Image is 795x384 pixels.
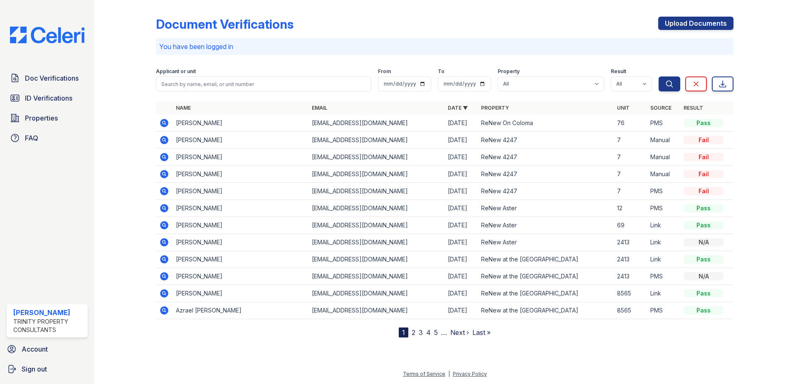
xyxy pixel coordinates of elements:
[444,149,478,166] td: [DATE]
[647,234,680,251] td: Link
[614,149,647,166] td: 7
[614,217,647,234] td: 69
[614,251,647,268] td: 2413
[25,113,58,123] span: Properties
[448,105,468,111] a: Date ▼
[444,234,478,251] td: [DATE]
[7,130,88,146] a: FAQ
[309,251,444,268] td: [EMAIL_ADDRESS][DOMAIN_NAME]
[444,166,478,183] td: [DATE]
[159,42,730,52] p: You have been logged in
[156,17,294,32] div: Document Verifications
[614,115,647,132] td: 76
[309,302,444,319] td: [EMAIL_ADDRESS][DOMAIN_NAME]
[3,341,91,357] a: Account
[173,183,309,200] td: [PERSON_NAME]
[412,328,415,337] a: 2
[173,234,309,251] td: [PERSON_NAME]
[7,110,88,126] a: Properties
[478,183,614,200] td: ReNew 4247
[478,302,614,319] td: ReNew at the [GEOGRAPHIC_DATA]
[478,234,614,251] td: ReNew Aster
[478,200,614,217] td: ReNew Aster
[478,268,614,285] td: ReNew at the [GEOGRAPHIC_DATA]
[647,200,680,217] td: PMS
[684,153,723,161] div: Fail
[309,132,444,149] td: [EMAIL_ADDRESS][DOMAIN_NAME]
[478,251,614,268] td: ReNew at the [GEOGRAPHIC_DATA]
[647,115,680,132] td: PMS
[684,255,723,263] div: Pass
[658,17,733,30] a: Upload Documents
[684,204,723,212] div: Pass
[684,289,723,298] div: Pass
[650,105,672,111] a: Source
[647,183,680,200] td: PMS
[614,183,647,200] td: 7
[444,115,478,132] td: [DATE]
[478,132,614,149] td: ReNew 4247
[478,166,614,183] td: ReNew 4247
[684,119,723,127] div: Pass
[684,272,723,281] div: N/A
[684,136,723,144] div: Fail
[498,68,520,75] label: Property
[647,166,680,183] td: Manual
[173,115,309,132] td: [PERSON_NAME]
[173,217,309,234] td: [PERSON_NAME]
[647,251,680,268] td: Link
[22,344,48,354] span: Account
[3,27,91,43] img: CE_Logo_Blue-a8612792a0a2168367f1c8372b55b34899dd931a85d93a1a3d3e32e68fde9ad4.png
[614,200,647,217] td: 12
[309,166,444,183] td: [EMAIL_ADDRESS][DOMAIN_NAME]
[173,251,309,268] td: [PERSON_NAME]
[309,149,444,166] td: [EMAIL_ADDRESS][DOMAIN_NAME]
[614,166,647,183] td: 7
[444,132,478,149] td: [DATE]
[478,285,614,302] td: ReNew at the [GEOGRAPHIC_DATA]
[309,268,444,285] td: [EMAIL_ADDRESS][DOMAIN_NAME]
[173,149,309,166] td: [PERSON_NAME]
[25,133,38,143] span: FAQ
[309,234,444,251] td: [EMAIL_ADDRESS][DOMAIN_NAME]
[647,268,680,285] td: PMS
[614,302,647,319] td: 8565
[647,217,680,234] td: Link
[444,268,478,285] td: [DATE]
[309,200,444,217] td: [EMAIL_ADDRESS][DOMAIN_NAME]
[444,217,478,234] td: [DATE]
[453,371,487,377] a: Privacy Policy
[444,251,478,268] td: [DATE]
[426,328,431,337] a: 4
[7,70,88,86] a: Doc Verifications
[444,302,478,319] td: [DATE]
[647,149,680,166] td: Manual
[617,105,630,111] a: Unit
[25,93,72,103] span: ID Verifications
[173,132,309,149] td: [PERSON_NAME]
[614,268,647,285] td: 2413
[684,306,723,315] div: Pass
[478,217,614,234] td: ReNew Aster
[7,90,88,106] a: ID Verifications
[378,68,391,75] label: From
[441,327,447,337] span: …
[3,361,91,377] button: Sign out
[647,285,680,302] td: Link
[647,132,680,149] td: Manual
[684,221,723,229] div: Pass
[176,105,191,111] a: Name
[614,132,647,149] td: 7
[173,166,309,183] td: [PERSON_NAME]
[444,200,478,217] td: [DATE]
[309,183,444,200] td: [EMAIL_ADDRESS][DOMAIN_NAME]
[684,170,723,178] div: Fail
[173,302,309,319] td: Azrael [PERSON_NAME]
[309,285,444,302] td: [EMAIL_ADDRESS][DOMAIN_NAME]
[434,328,438,337] a: 5
[13,318,84,334] div: Trinity Property Consultants
[472,328,491,337] a: Last »
[478,115,614,132] td: ReNew On Coloma
[22,364,47,374] span: Sign out
[444,183,478,200] td: [DATE]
